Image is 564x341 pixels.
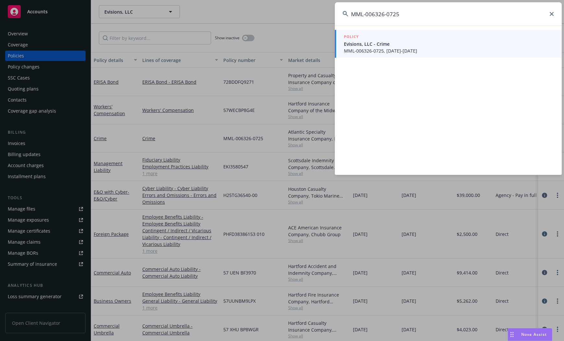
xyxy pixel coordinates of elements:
h5: POLICY [344,33,359,40]
div: Drag to move [508,328,516,341]
span: Nova Assist [521,332,547,337]
a: POLICYEvisions, LLC - CrimeMML-006326-0725, [DATE]-[DATE] [335,30,562,58]
span: Evisions, LLC - Crime [344,41,554,47]
input: Search... [335,2,562,26]
button: Nova Assist [508,328,552,341]
span: MML-006326-0725, [DATE]-[DATE] [344,47,554,54]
